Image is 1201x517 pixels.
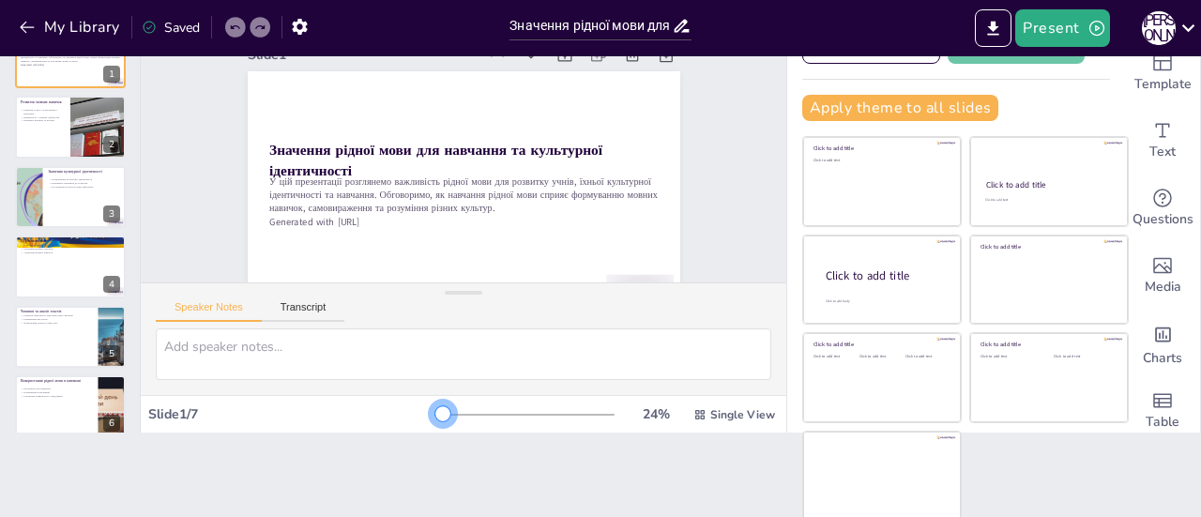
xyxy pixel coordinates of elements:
[103,205,120,222] div: 3
[21,248,120,251] p: Розуміння мовних структур
[21,108,65,114] p: Розвиток усного та письмового мовлення
[21,313,93,317] p: Розвиток критичного мислення через читання
[262,301,345,322] button: Transcript
[148,405,434,423] div: Slide 1 / 7
[15,96,126,158] div: 2
[710,407,775,422] span: Single View
[21,238,120,244] p: Порівняння мов
[985,198,1110,203] div: Click to add text
[103,66,120,83] div: 1
[1143,348,1182,369] span: Charts
[1015,9,1109,47] button: Present
[1125,242,1200,310] div: Add images, graphics, shapes or video
[15,236,126,297] div: 4
[21,244,120,248] p: Розвиток критичного мислення
[266,120,601,175] strong: Значення рідної мови для навчання та культурної ідентичності
[859,355,902,359] div: Click to add text
[981,355,1040,359] div: Click to add text
[15,306,126,368] div: 5
[21,99,65,105] p: Розвиток мовних навичок
[986,179,1111,190] div: Click to add title
[905,355,948,359] div: Click to add text
[142,19,200,37] div: Saved
[633,405,678,423] div: 24 %
[975,9,1011,47] button: Export to PowerPoint
[1134,74,1192,95] span: Template
[1125,175,1200,242] div: Get real-time input from your audience
[103,345,120,362] div: 5
[1125,39,1200,107] div: Add ready made slides
[813,355,856,359] div: Click to add text
[21,309,93,314] p: Читання та аналіз текстів
[21,388,93,391] p: Інструмент для навчання
[21,321,93,325] p: Формування власної точки зору
[15,375,126,437] div: 6
[813,144,948,152] div: Click to add title
[21,53,120,63] p: У цій презентації розглянемо важливість рідної мови для розвитку учнів, їхньої культурної ідентич...
[1142,11,1176,45] div: М [PERSON_NAME]
[21,118,65,122] p: Практика читання та письма
[826,298,944,303] div: Click to add body
[802,95,998,121] button: Apply theme to all slides
[48,185,120,189] p: Дослідження культури через мистецтво
[1125,107,1200,175] div: Add text boxes
[1146,412,1179,433] span: Table
[48,177,120,181] p: Усвідомлення культурної ідентичності
[21,251,120,254] p: Адаптація мовних навичок
[21,114,65,118] p: Впевненість у мовних здібностях
[1149,142,1176,162] span: Text
[981,243,1115,251] div: Click to add title
[48,181,120,185] p: Позитивне ставлення до культури
[1125,377,1200,445] div: Add a table
[1125,310,1200,377] div: Add charts and graphs
[1054,355,1113,359] div: Click to add text
[264,154,655,235] p: У цій презентації розглянемо важливість рідної мови для розвитку учнів, їхньої культурної ідентич...
[21,394,93,398] p: Створення комфортного середовища
[21,390,93,394] p: Покращення комунікації
[156,301,262,322] button: Speaker Notes
[1145,277,1181,297] span: Media
[981,341,1115,348] div: Click to add title
[15,166,126,228] div: 3
[1133,209,1193,230] span: Questions
[103,136,120,153] div: 2
[509,12,671,39] input: Insert title
[15,26,126,88] div: 1
[14,12,128,42] button: My Library
[103,415,120,432] div: 6
[813,341,948,348] div: Click to add title
[1142,9,1176,47] button: М [PERSON_NAME]
[103,276,120,293] div: 4
[48,169,120,175] p: Значення культурної ідентичності
[813,159,948,163] div: Click to add text
[21,378,93,384] p: Використання рідної мови в навчанні
[262,194,650,249] p: Generated with [URL]
[21,63,120,67] p: Generated with [URL]
[21,317,93,321] p: Розширення кругозору
[826,267,946,283] div: Click to add title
